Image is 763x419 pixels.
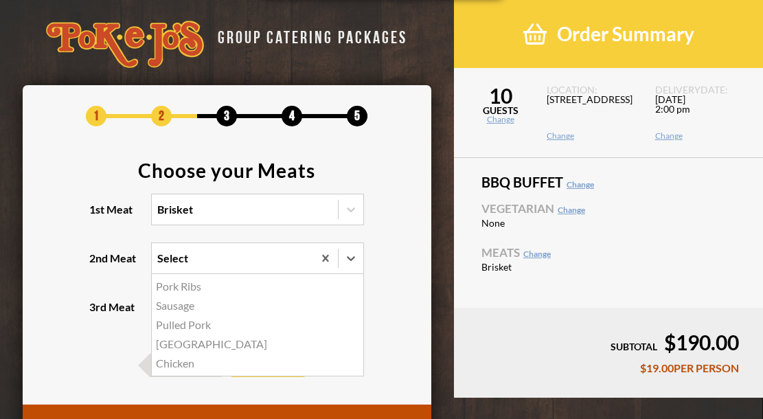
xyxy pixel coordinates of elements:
[655,132,747,140] a: Change
[157,253,188,264] div: Select
[89,291,364,323] label: 3rd Meat
[523,22,547,46] img: shopping-basket-3cad201a.png
[557,22,694,46] span: Order Summary
[523,249,551,259] a: Change
[138,161,315,180] div: Choose your Meats
[478,363,739,374] div: $19.00 PER PERSON
[481,262,602,272] span: Brisket
[151,106,172,126] span: 2
[46,21,204,68] img: logo-34603ddf.svg
[282,106,302,126] span: 4
[655,85,747,95] span: DELIVERY DATE:
[567,179,594,190] a: Change
[152,296,363,315] div: Sausage
[481,175,736,189] span: BBQ Buffet
[611,341,657,352] span: SUBTOTAL
[478,332,739,352] div: $190.00
[558,205,585,215] a: Change
[150,354,222,377] span: Last
[454,106,547,115] span: GUESTS
[481,247,736,258] span: Meats
[454,115,547,124] a: Change
[547,95,638,132] span: [STREET_ADDRESS]
[547,85,638,95] span: LOCATION:
[454,85,547,106] span: 10
[89,194,364,225] label: 1st Meat
[481,203,736,214] span: Vegetarian
[152,277,363,296] div: Pork Ribs
[152,335,363,354] div: [GEOGRAPHIC_DATA]
[216,106,237,126] span: 3
[547,132,638,140] a: Change
[152,354,363,373] div: Chicken
[152,315,363,335] div: Pulled Pork
[655,95,747,132] span: [DATE] 2:00 pm
[218,31,407,47] div: GROUP CATERING PACKAGES
[86,106,106,126] span: 1
[157,204,193,215] div: Brisket
[89,242,364,274] label: 2nd Meat
[481,218,736,229] li: None
[347,106,367,126] span: 5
